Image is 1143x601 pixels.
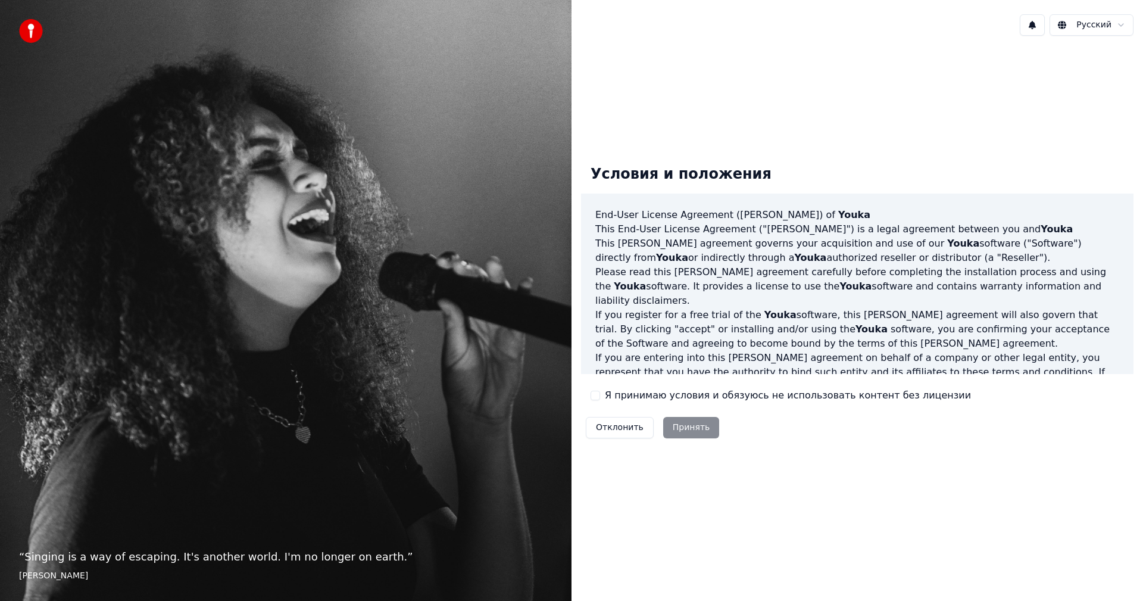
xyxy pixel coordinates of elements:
[595,222,1119,236] p: This End-User License Agreement ("[PERSON_NAME]") is a legal agreement between you and
[581,155,781,194] div: Условия и положения
[614,281,646,292] span: Youka
[595,208,1119,222] h3: End-User License Agreement ([PERSON_NAME]) of
[586,417,654,438] button: Отклонить
[19,570,552,582] footer: [PERSON_NAME]
[1041,223,1073,235] span: Youka
[595,236,1119,265] p: This [PERSON_NAME] agreement governs your acquisition and use of our software ("Software") direct...
[605,388,971,403] label: Я принимаю условия и обязуюсь не использовать контент без лицензии
[764,309,797,320] span: Youka
[656,252,688,263] span: Youka
[947,238,979,249] span: Youka
[794,252,826,263] span: Youka
[855,323,888,335] span: Youka
[595,351,1119,408] p: If you are entering into this [PERSON_NAME] agreement on behalf of a company or other legal entit...
[595,265,1119,308] p: Please read this [PERSON_NAME] agreement carefully before completing the installation process and...
[595,308,1119,351] p: If you register for a free trial of the software, this [PERSON_NAME] agreement will also govern t...
[839,281,872,292] span: Youka
[19,549,552,565] p: “ Singing is a way of escaping. It's another world. I'm no longer on earth. ”
[19,19,43,43] img: youka
[838,209,870,220] span: Youka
